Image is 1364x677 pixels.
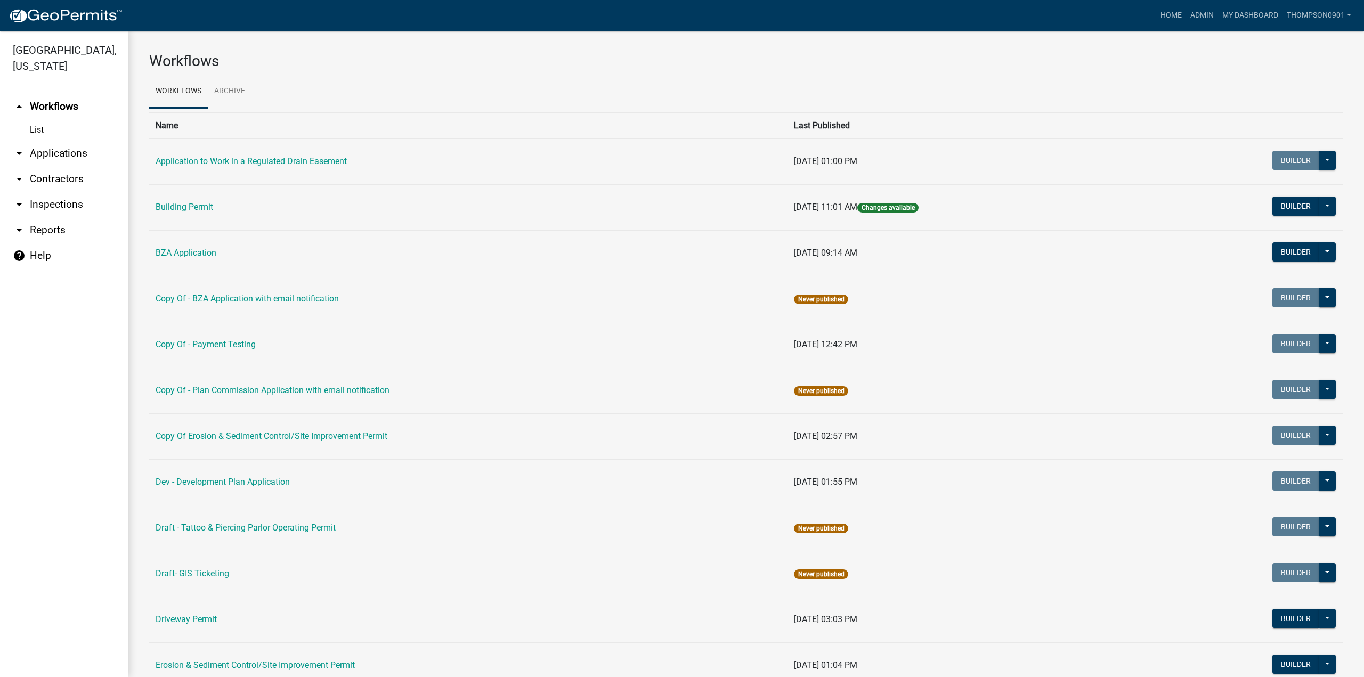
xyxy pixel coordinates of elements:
[156,477,290,487] a: Dev - Development Plan Application
[794,248,857,258] span: [DATE] 09:14 AM
[13,249,26,262] i: help
[1272,288,1319,307] button: Builder
[1272,334,1319,353] button: Builder
[13,173,26,185] i: arrow_drop_down
[156,293,339,304] a: Copy Of - BZA Application with email notification
[13,198,26,211] i: arrow_drop_down
[156,202,213,212] a: Building Permit
[794,202,857,212] span: [DATE] 11:01 AM
[156,339,256,349] a: Copy Of - Payment Testing
[794,339,857,349] span: [DATE] 12:42 PM
[794,431,857,441] span: [DATE] 02:57 PM
[1272,380,1319,399] button: Builder
[1272,197,1319,216] button: Builder
[1218,5,1282,26] a: My Dashboard
[208,75,251,109] a: Archive
[1272,242,1319,262] button: Builder
[13,100,26,113] i: arrow_drop_up
[1272,609,1319,628] button: Builder
[156,614,217,624] a: Driveway Permit
[1282,5,1355,26] a: thompson0901
[794,295,848,304] span: Never published
[1186,5,1218,26] a: Admin
[13,147,26,160] i: arrow_drop_down
[794,614,857,624] span: [DATE] 03:03 PM
[149,112,787,138] th: Name
[156,660,355,670] a: Erosion & Sediment Control/Site Improvement Permit
[156,568,229,578] a: Draft- GIS Ticketing
[1156,5,1186,26] a: Home
[1272,151,1319,170] button: Builder
[156,431,387,441] a: Copy Of Erosion & Sediment Control/Site Improvement Permit
[794,386,848,396] span: Never published
[156,385,389,395] a: Copy Of - Plan Commission Application with email notification
[156,523,336,533] a: Draft - Tattoo & Piercing Parlor Operating Permit
[156,156,347,166] a: Application to Work in a Regulated Drain Easement
[1272,655,1319,674] button: Builder
[149,52,1343,70] h3: Workflows
[1272,471,1319,491] button: Builder
[794,660,857,670] span: [DATE] 01:04 PM
[794,569,848,579] span: Never published
[13,224,26,236] i: arrow_drop_down
[1272,563,1319,582] button: Builder
[857,203,918,213] span: Changes available
[149,75,208,109] a: Workflows
[1272,517,1319,536] button: Builder
[787,112,1142,138] th: Last Published
[156,248,216,258] a: BZA Application
[794,156,857,166] span: [DATE] 01:00 PM
[1272,426,1319,445] button: Builder
[794,524,848,533] span: Never published
[794,477,857,487] span: [DATE] 01:55 PM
